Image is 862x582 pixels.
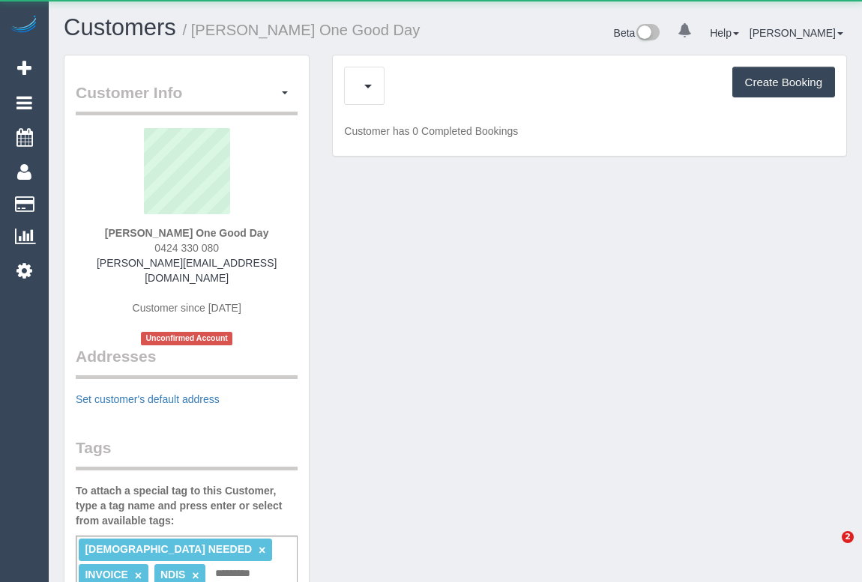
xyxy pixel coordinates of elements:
label: To attach a special tag to this Customer, type a tag name and press enter or select from availabl... [76,483,298,528]
strong: [PERSON_NAME] One Good Day [105,227,269,239]
a: × [135,569,142,582]
legend: Tags [76,437,298,470]
legend: Customer Info [76,82,298,115]
span: 2 [842,531,854,543]
a: Beta [614,27,660,39]
iframe: Intercom live chat [811,531,847,567]
a: Customers [64,14,176,40]
span: Customer since [DATE] [133,302,241,314]
button: Create Booking [732,67,835,98]
a: [PERSON_NAME] [750,27,843,39]
span: NDIS [160,569,185,581]
a: × [259,544,265,557]
a: Help [710,27,739,39]
small: / [PERSON_NAME] One Good Day [183,22,421,38]
p: Customer has 0 Completed Bookings [344,124,835,139]
img: New interface [635,24,660,43]
img: Automaid Logo [9,15,39,36]
span: Unconfirmed Account [141,332,232,345]
a: × [192,569,199,582]
a: Set customer's default address [76,393,220,405]
span: [DEMOGRAPHIC_DATA] NEEDED [85,543,252,555]
span: 0424 330 080 [154,242,219,254]
a: [PERSON_NAME][EMAIL_ADDRESS][DOMAIN_NAME] [97,257,277,284]
span: INVOICE [85,569,128,581]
